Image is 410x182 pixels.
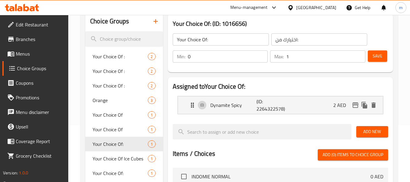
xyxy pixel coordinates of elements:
[323,151,383,159] span: Add (0) items to choice group
[93,155,148,162] span: Your Choice Of Ice Cubes
[178,96,383,114] div: Expand
[2,46,69,61] a: Menus
[93,126,148,133] span: Your Choice Of
[2,149,69,163] a: Grocery Checklist
[173,124,351,139] input: search
[93,53,148,60] span: Your Choice Of :
[2,17,69,32] a: Edit Restaurant
[356,126,388,137] button: Add New
[16,138,64,145] span: Coverage Report
[148,126,155,133] div: Choices
[173,82,388,91] h2: Assigned to Your Choice Of:
[148,112,155,118] span: 1
[399,4,403,11] span: m
[148,54,155,60] span: 2
[93,82,148,89] span: Your Choice Of :
[296,4,336,11] div: [GEOGRAPHIC_DATA]
[19,169,28,177] span: 1.0.0
[148,67,155,75] div: Choices
[93,170,148,177] span: Your Choice Of:
[148,156,155,162] span: 1
[85,64,163,78] div: Your Choice Of :2
[16,50,64,57] span: Menus
[148,155,155,162] div: Choices
[85,151,163,166] div: Your Choice Of Ice Cubes1
[85,108,163,122] div: Your Choice Of1
[351,101,360,110] button: edit
[16,21,64,28] span: Edit Restaurant
[173,94,388,117] li: Expand
[191,173,371,180] span: INDOMIE NORMAL
[93,111,148,118] span: Your Choice Of
[85,31,163,47] input: search
[93,140,148,148] span: Your Choice Of:
[148,83,155,89] span: 2
[148,68,155,74] span: 2
[333,101,351,109] p: 2 AED
[2,119,69,134] a: Upsell
[148,127,155,132] span: 1
[148,98,155,103] span: 3
[2,134,69,149] a: Coverage Report
[148,97,155,104] div: Choices
[90,17,129,26] h2: Choice Groups
[16,79,64,87] span: Coupons
[16,123,64,130] span: Upsell
[230,4,268,11] div: Menu-management
[85,49,163,64] div: Your Choice Of :2
[274,53,284,60] p: Max:
[210,101,257,109] p: Dynamite Spicy
[85,78,163,93] div: Your Choice Of :2
[85,122,163,137] div: Your Choice Of1
[2,90,69,105] a: Promotions
[368,50,387,62] button: Save
[318,149,388,160] button: Add (0) items to choice group
[3,169,18,177] span: Version:
[173,19,388,29] h3: Your Choice Of: (ID: 1016656)
[148,53,155,60] div: Choices
[256,98,287,112] p: (ID: 2264322578)
[85,93,163,108] div: Orange3
[148,170,155,176] span: 1
[2,61,69,76] a: Choice Groups
[148,140,155,148] div: Choices
[361,128,383,136] span: Add New
[85,166,163,180] div: Your Choice Of:1
[371,173,383,180] p: 0 AED
[373,52,382,60] span: Save
[148,141,155,147] span: 1
[2,105,69,119] a: Menu disclaimer
[17,65,64,72] span: Choice Groups
[360,101,369,110] button: duplicate
[85,137,163,151] div: Your Choice Of:1
[16,152,64,160] span: Grocery Checklist
[2,32,69,46] a: Branches
[93,67,148,75] span: Your Choice Of :
[177,53,185,60] p: Min:
[148,111,155,118] div: Choices
[16,108,64,116] span: Menu disclaimer
[93,97,148,104] span: Orange
[369,101,378,110] button: delete
[16,36,64,43] span: Branches
[2,76,69,90] a: Coupons
[148,82,155,89] div: Choices
[16,94,64,101] span: Promotions
[173,149,215,158] h2: Items / Choices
